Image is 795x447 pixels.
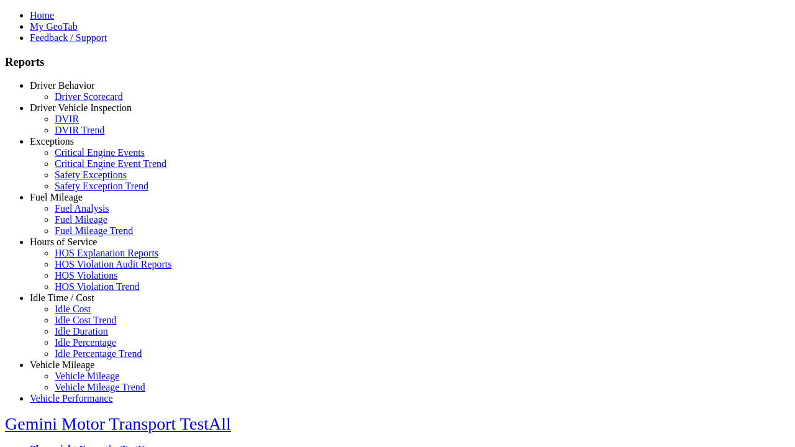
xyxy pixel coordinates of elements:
[55,169,127,180] a: Safety Exceptions
[30,21,78,32] a: My GeoTab
[30,393,113,404] a: Vehicle Performance
[55,91,123,102] a: Driver Scorecard
[55,337,116,348] a: Idle Percentage
[55,326,108,336] a: Idle Duration
[55,270,117,281] a: HOS Violations
[30,192,83,202] a: Fuel Mileage
[55,348,142,359] a: Idle Percentage Trend
[55,158,166,169] a: Critical Engine Event Trend
[55,248,158,258] a: HOS Explanation Reports
[5,55,790,69] h3: Reports
[55,147,145,158] a: Critical Engine Events
[30,292,94,303] a: Idle Time / Cost
[55,125,104,135] a: DVIR Trend
[30,80,94,91] a: Driver Behavior
[30,237,97,247] a: Hours of Service
[30,10,54,20] a: Home
[30,136,74,147] a: Exceptions
[55,382,145,392] a: Vehicle Mileage Trend
[5,414,231,433] a: Gemini Motor Transport TestAll
[55,214,107,225] a: Fuel Mileage
[55,371,119,381] a: Vehicle Mileage
[55,225,133,236] a: Fuel Mileage Trend
[55,259,172,269] a: HOS Violation Audit Reports
[30,32,107,43] a: Feedback / Support
[55,203,109,214] a: Fuel Analysis
[30,102,132,113] a: Driver Vehicle Inspection
[55,315,117,325] a: Idle Cost Trend
[55,181,148,191] a: Safety Exception Trend
[55,114,79,124] a: DVIR
[30,359,94,370] a: Vehicle Mileage
[55,304,91,314] a: Idle Cost
[55,281,140,292] a: HOS Violation Trend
